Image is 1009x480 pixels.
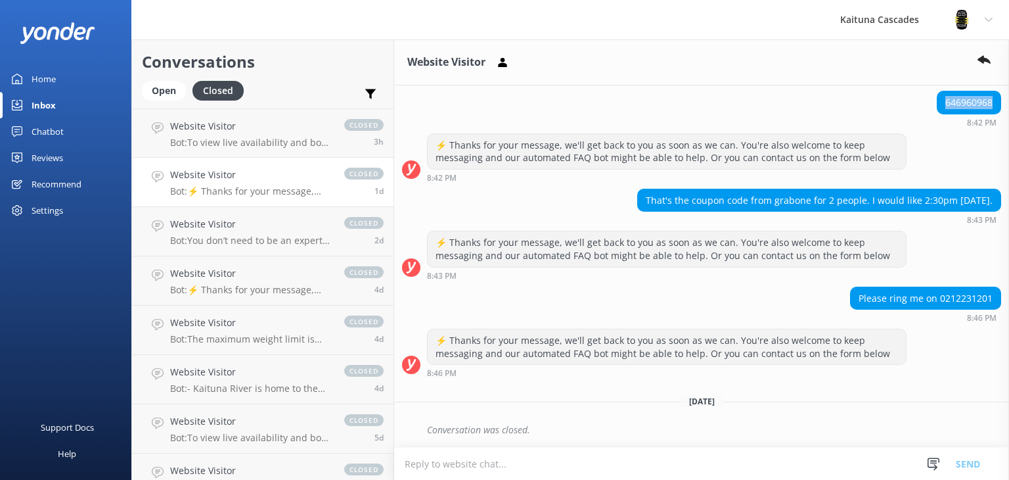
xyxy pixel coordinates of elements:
h4: Website Visitor [170,464,331,478]
p: Bot: To view live availability and book your River Rafting adventure, please visit [URL][DOMAIN_N... [170,137,331,149]
span: closed [344,217,384,229]
span: closed [344,414,384,426]
span: Oct 12 2025 08:57pm (UTC +13:00) Pacific/Auckland [374,235,384,246]
div: Oct 13 2025 08:46pm (UTC +13:00) Pacific/Auckland [850,313,1001,322]
span: Oct 09 2025 06:13pm (UTC +13:00) Pacific/Auckland [374,432,384,443]
strong: 8:42 PM [427,174,457,182]
div: Home [32,66,56,92]
strong: 8:43 PM [967,216,997,224]
span: closed [344,266,384,278]
strong: 8:43 PM [427,272,457,280]
p: Bot: The maximum weight limit is 120 kg for all rivers. There’s no minimum weight limit, but part... [170,333,331,345]
div: 2025-10-14T21:46:48.665 [402,419,1001,441]
p: Bot: ⚡ Thanks for your message, we'll get back to you as soon as we can. You're also welcome to k... [170,185,331,197]
div: Closed [192,81,244,101]
h4: Website Visitor [170,168,331,182]
span: [DATE] [681,396,723,407]
a: Website VisitorBot:You don’t need to be an expert swimmer, but it helps. For Kaituna and Rangitai... [132,207,393,256]
strong: 8:46 PM [427,370,457,377]
strong: 8:46 PM [967,314,997,322]
div: Oct 13 2025 08:42pm (UTC +13:00) Pacific/Auckland [427,173,907,182]
strong: 8:42 PM [967,119,997,127]
img: yonder-white-logo.png [20,22,95,44]
h4: Website Visitor [170,316,331,330]
span: Oct 10 2025 02:49pm (UTC +13:00) Pacific/Auckland [374,333,384,345]
div: Please ring me on 0212231201 [851,287,1000,310]
span: Oct 15 2025 08:05am (UTC +13:00) Pacific/Auckland [374,136,384,147]
p: Bot: ⚡ Thanks for your message, we'll get back to you as soon as we can. You're also welcome to k... [170,284,331,296]
h4: Website Visitor [170,414,331,429]
div: Oct 13 2025 08:43pm (UTC +13:00) Pacific/Auckland [637,215,1001,224]
h4: Website Visitor [170,119,331,133]
a: Open [142,83,192,97]
img: 802-1755650174.png [952,10,972,30]
a: Website VisitorBot:- Kaituna River is home to the world’s highest commercially rafted waterfall, ... [132,355,393,404]
h4: Website Visitor [170,365,331,379]
div: Oct 13 2025 08:42pm (UTC +13:00) Pacific/Auckland [937,118,1001,127]
span: Oct 10 2025 06:45pm (UTC +13:00) Pacific/Auckland [374,284,384,295]
p: Bot: To view live availability and book your River Rafting adventure, please visit [URL][DOMAIN_N... [170,432,331,444]
a: Website VisitorBot:The maximum weight limit is 120 kg for all rivers. There’s no minimum weight l... [132,306,393,355]
div: Support Docs [41,414,94,441]
div: Inbox [32,92,56,118]
div: Chatbot [32,118,64,145]
div: Help [58,441,76,467]
a: Closed [192,83,250,97]
span: closed [344,316,384,327]
h4: Website Visitor [170,266,331,281]
div: 646960968 [937,91,1000,114]
div: Oct 13 2025 08:43pm (UTC +13:00) Pacific/Auckland [427,271,907,280]
span: Oct 13 2025 08:46pm (UTC +13:00) Pacific/Auckland [374,185,384,197]
div: ⚡ Thanks for your message, we'll get back to you as soon as we can. You're also welcome to keep m... [428,134,906,169]
a: Website VisitorBot:To view live availability and book your River Rafting adventure, please visit ... [132,404,393,454]
div: That's the coupon code from grabone for 2 people. I would like 2:30pm [DATE]. [638,189,1000,212]
h4: Website Visitor [170,217,331,231]
span: closed [344,168,384,180]
span: Oct 10 2025 01:21pm (UTC +13:00) Pacific/Auckland [374,383,384,394]
div: Oct 13 2025 08:46pm (UTC +13:00) Pacific/Auckland [427,368,907,377]
a: Website VisitorBot:⚡ Thanks for your message, we'll get back to you as soon as we can. You're als... [132,256,393,306]
div: ⚡ Thanks for your message, we'll get back to you as soon as we can. You're also welcome to keep m... [428,329,906,364]
div: ⚡ Thanks for your message, we'll get back to you as soon as we can. You're also welcome to keep m... [428,231,906,266]
h3: Website Visitor [407,54,485,71]
h2: Conversations [142,49,384,74]
div: Open [142,81,186,101]
div: Recommend [32,171,81,197]
span: closed [344,365,384,377]
span: closed [344,464,384,475]
div: Settings [32,197,63,224]
div: Conversation was closed. [427,419,1001,441]
p: Bot: You don’t need to be an expert swimmer, but it helps. For Kaituna and Rangitaiki, you must b... [170,235,331,247]
a: Website VisitorBot:To view live availability and book your River Rafting adventure, please visit ... [132,108,393,158]
div: Reviews [32,145,63,171]
p: Bot: - Kaituna River is home to the world’s highest commercially rafted waterfall, [GEOGRAPHIC_DA... [170,383,331,395]
a: Website VisitorBot:⚡ Thanks for your message, we'll get back to you as soon as we can. You're als... [132,158,393,207]
span: closed [344,119,384,131]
